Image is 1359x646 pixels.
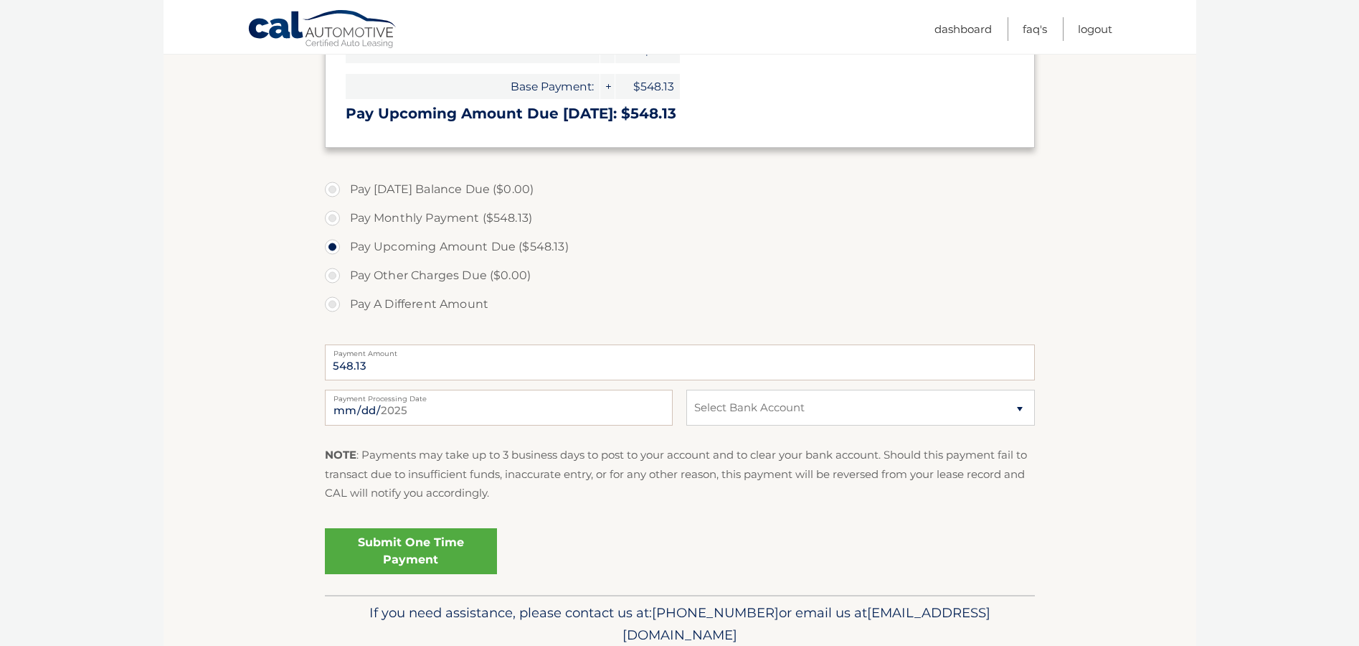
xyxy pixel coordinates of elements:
[600,74,615,99] span: +
[1078,17,1112,41] a: Logout
[652,604,779,621] span: [PHONE_NUMBER]
[325,290,1035,319] label: Pay A Different Amount
[247,9,398,51] a: Cal Automotive
[325,390,673,426] input: Payment Date
[325,448,356,462] strong: NOTE
[325,345,1035,380] input: Payment Amount
[346,74,600,99] span: Base Payment:
[346,105,1014,123] h3: Pay Upcoming Amount Due [DATE]: $548.13
[1023,17,1047,41] a: FAQ's
[325,345,1035,356] label: Payment Amount
[934,17,992,41] a: Dashboard
[325,204,1035,233] label: Pay Monthly Payment ($548.13)
[325,233,1035,261] label: Pay Upcoming Amount Due ($548.13)
[325,528,497,574] a: Submit One Time Payment
[325,175,1035,204] label: Pay [DATE] Balance Due ($0.00)
[615,74,680,99] span: $548.13
[325,390,673,401] label: Payment Processing Date
[325,261,1035,290] label: Pay Other Charges Due ($0.00)
[325,446,1035,502] p: : Payments may take up to 3 business days to post to your account and to clear your bank account....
